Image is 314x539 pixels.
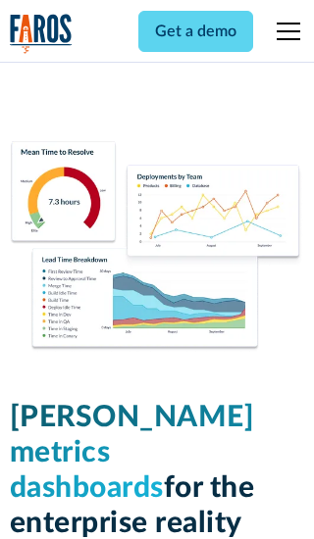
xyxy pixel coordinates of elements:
[10,141,305,353] img: Dora Metrics Dashboard
[10,403,255,503] span: [PERSON_NAME] metrics dashboards
[10,14,73,54] a: home
[10,14,73,54] img: Logo of the analytics and reporting company Faros.
[138,11,253,52] a: Get a demo
[265,8,304,55] div: menu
